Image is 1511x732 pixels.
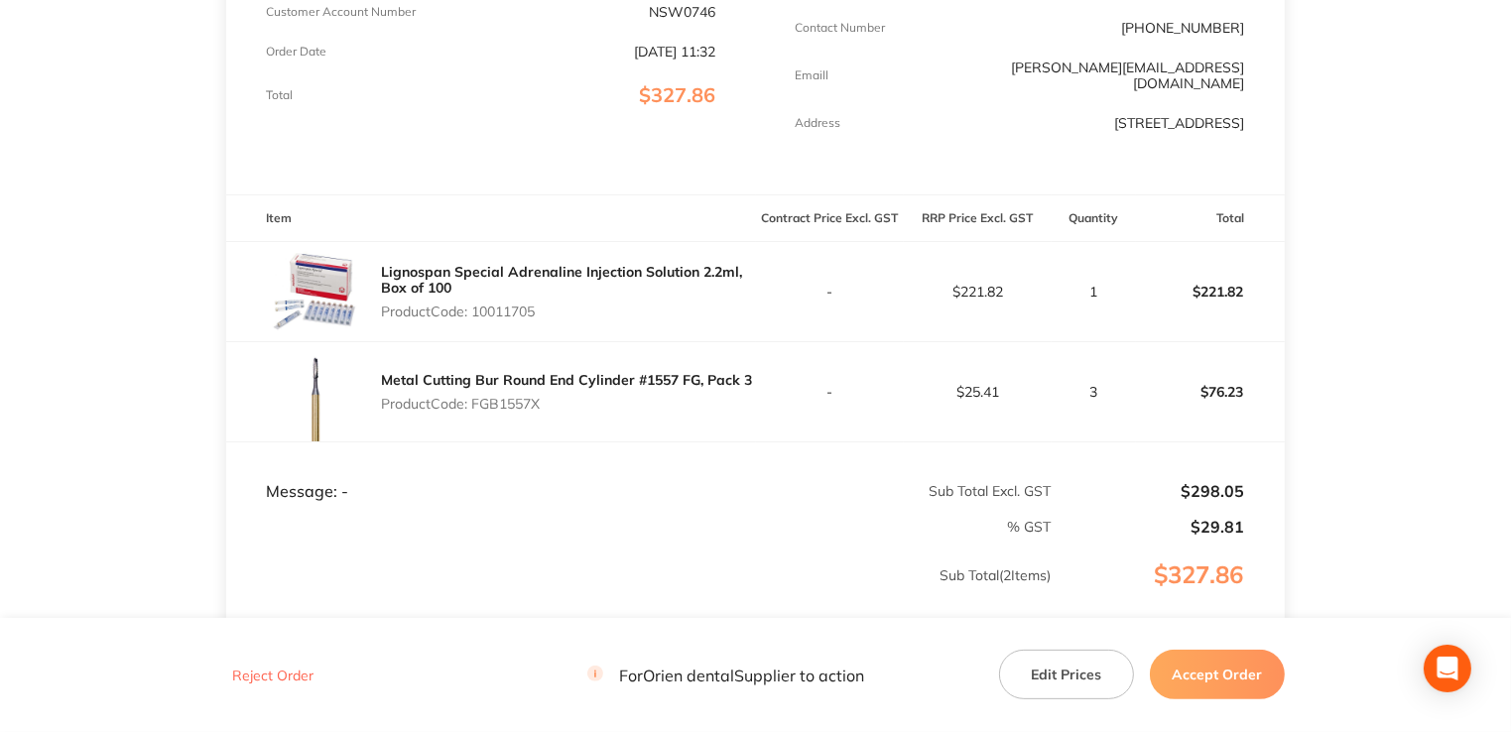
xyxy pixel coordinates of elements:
th: Total [1136,195,1284,242]
p: Product Code: FGB1557X [381,396,752,412]
p: - [757,384,903,400]
th: Item [226,195,755,242]
button: Reject Order [226,667,319,684]
p: NSW0746 [650,4,716,20]
p: Contact Number [796,21,886,35]
span: $327.86 [640,82,716,107]
p: Order Date [266,45,326,59]
p: [PHONE_NUMBER] [1122,20,1245,36]
p: - [757,284,903,300]
img: ejdnOGtvdw [266,342,365,441]
p: $221.82 [1137,268,1283,315]
th: RRP Price Excl. GST [904,195,1052,242]
img: eDFobTA4ZA [266,242,365,341]
p: % GST [227,519,1051,535]
a: [PERSON_NAME][EMAIL_ADDRESS][DOMAIN_NAME] [1012,59,1245,92]
p: $298.05 [1053,482,1245,500]
p: $25.41 [905,384,1051,400]
p: Emaill [796,68,829,82]
a: Lignospan Special Adrenaline Injection Solution 2.2ml, Box of 100 [381,263,742,297]
p: [STREET_ADDRESS] [1115,115,1245,131]
p: Total [266,88,293,102]
th: Contract Price Excl. GST [756,195,904,242]
p: For Orien dental Supplier to action [587,666,864,684]
p: $327.86 [1053,561,1284,629]
p: Address [796,116,841,130]
p: Sub Total Excl. GST [757,483,1052,499]
p: Product Code: 10011705 [381,304,755,319]
p: $221.82 [905,284,1051,300]
td: Message: - [226,442,755,502]
p: Customer Account Number [266,5,416,19]
a: Metal Cutting Bur Round End Cylinder #1557 FG, Pack 3 [381,371,752,389]
p: $29.81 [1053,518,1245,536]
p: 1 [1053,284,1135,300]
button: Accept Order [1150,650,1285,699]
p: 3 [1053,384,1135,400]
div: Open Intercom Messenger [1424,645,1471,692]
p: $76.23 [1137,368,1283,416]
th: Quantity [1052,195,1136,242]
p: Sub Total ( 2 Items) [227,567,1051,623]
button: Edit Prices [999,650,1134,699]
p: [DATE] 11:32 [635,44,716,60]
